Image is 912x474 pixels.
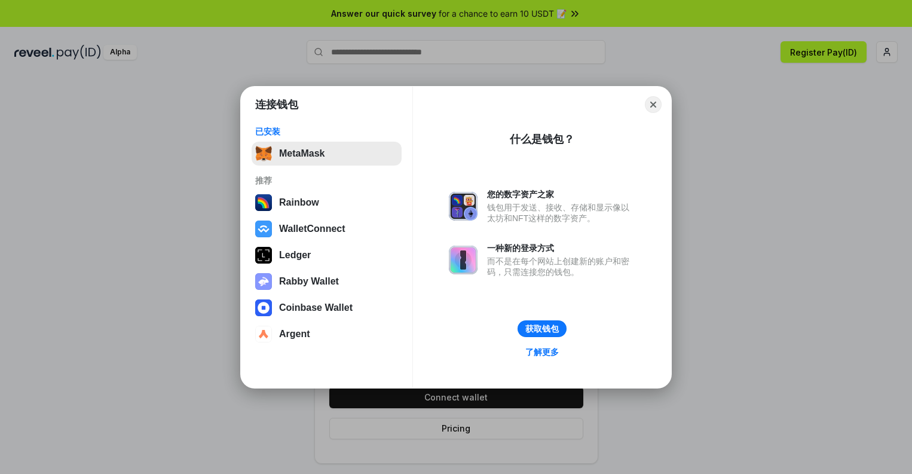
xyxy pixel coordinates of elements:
div: Argent [279,329,310,340]
img: svg+xml,%3Csvg%20xmlns%3D%22http%3A%2F%2Fwww.w3.org%2F2000%2Fsvg%22%20width%3D%2228%22%20height%3... [255,247,272,264]
img: svg+xml,%3Csvg%20width%3D%2228%22%20height%3D%2228%22%20viewBox%3D%220%200%2028%2028%22%20fill%3D... [255,221,272,237]
div: Rainbow [279,197,319,208]
img: svg+xml,%3Csvg%20fill%3D%22none%22%20height%3D%2233%22%20viewBox%3D%220%200%2035%2033%22%20width%... [255,145,272,162]
div: Ledger [279,250,311,261]
button: Rabby Wallet [252,270,402,293]
div: Coinbase Wallet [279,302,353,313]
button: Coinbase Wallet [252,296,402,320]
button: 获取钱包 [518,320,567,337]
div: 钱包用于发送、接收、存储和显示像以太坊和NFT这样的数字资产。 [487,202,635,224]
div: 获取钱包 [525,323,559,334]
div: MetaMask [279,148,325,159]
h1: 连接钱包 [255,97,298,112]
div: 什么是钱包？ [510,132,574,146]
button: Close [645,96,662,113]
img: svg+xml,%3Csvg%20xmlns%3D%22http%3A%2F%2Fwww.w3.org%2F2000%2Fsvg%22%20fill%3D%22none%22%20viewBox... [449,246,478,274]
img: svg+xml,%3Csvg%20width%3D%2228%22%20height%3D%2228%22%20viewBox%3D%220%200%2028%2028%22%20fill%3D... [255,326,272,342]
div: WalletConnect [279,224,345,234]
div: 您的数字资产之家 [487,189,635,200]
img: svg+xml,%3Csvg%20xmlns%3D%22http%3A%2F%2Fwww.w3.org%2F2000%2Fsvg%22%20fill%3D%22none%22%20viewBox... [255,273,272,290]
div: 而不是在每个网站上创建新的账户和密码，只需连接您的钱包。 [487,256,635,277]
img: svg+xml,%3Csvg%20width%3D%2228%22%20height%3D%2228%22%20viewBox%3D%220%200%2028%2028%22%20fill%3D... [255,299,272,316]
button: Argent [252,322,402,346]
div: 已安装 [255,126,398,137]
button: MetaMask [252,142,402,166]
button: WalletConnect [252,217,402,241]
div: 推荐 [255,175,398,186]
div: 一种新的登录方式 [487,243,635,253]
img: svg+xml,%3Csvg%20xmlns%3D%22http%3A%2F%2Fwww.w3.org%2F2000%2Fsvg%22%20fill%3D%22none%22%20viewBox... [449,192,478,221]
button: Ledger [252,243,402,267]
div: Rabby Wallet [279,276,339,287]
a: 了解更多 [518,344,566,360]
div: 了解更多 [525,347,559,357]
img: svg+xml,%3Csvg%20width%3D%22120%22%20height%3D%22120%22%20viewBox%3D%220%200%20120%20120%22%20fil... [255,194,272,211]
button: Rainbow [252,191,402,215]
